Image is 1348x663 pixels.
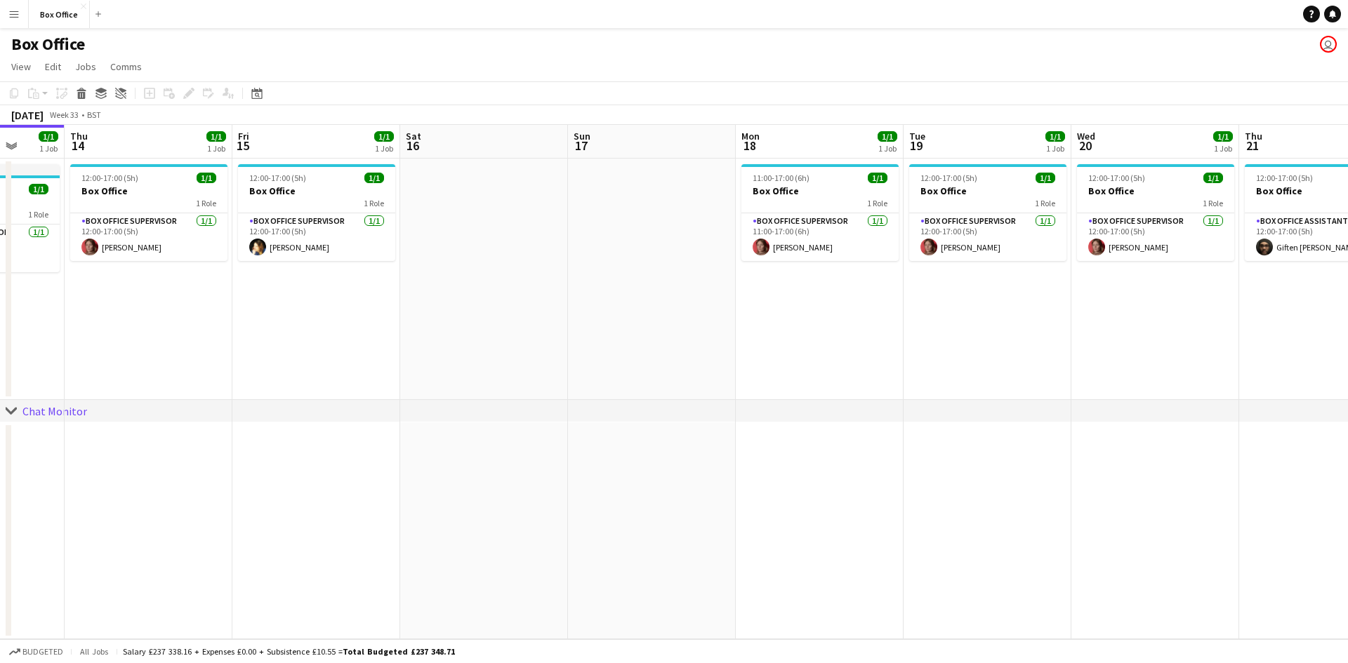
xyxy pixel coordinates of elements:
div: BST [87,109,101,120]
div: Chat Monitor [22,404,87,418]
button: Budgeted [7,644,65,659]
span: Edit [45,60,61,73]
button: Box Office [29,1,90,28]
span: View [11,60,31,73]
h1: Box Office [11,34,85,55]
span: Week 33 [46,109,81,120]
a: View [6,58,37,76]
div: Salary £237 338.16 + Expenses £0.00 + Subsistence £10.55 = [123,646,455,657]
span: Budgeted [22,647,63,657]
span: Comms [110,60,142,73]
a: Comms [105,58,147,76]
span: Total Budgeted £237 348.71 [343,646,455,657]
a: Edit [39,58,67,76]
div: [DATE] [11,108,44,122]
span: All jobs [77,646,111,657]
a: Jobs [70,58,102,76]
app-user-avatar: Millie Haldane [1320,36,1337,53]
span: Jobs [75,60,96,73]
